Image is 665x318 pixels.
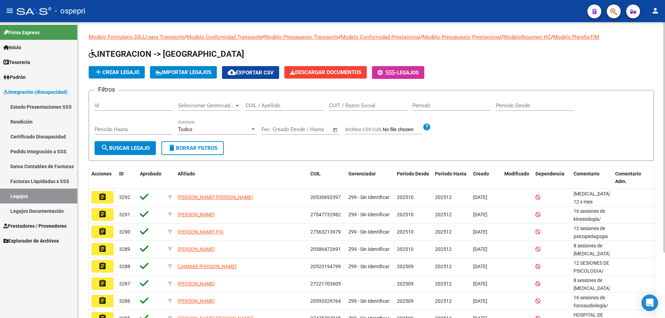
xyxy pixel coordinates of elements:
span: Z99 - Sin Identificar [348,298,390,304]
span: Buscar Legajo [101,145,150,151]
span: [DATE] [473,194,487,200]
span: [PERSON_NAME] [PERSON_NAME] [178,194,253,200]
button: IMPORTAR LEGAJOS [150,66,217,79]
span: [DATE] [473,264,487,269]
span: 3286 [119,298,130,304]
span: 202510 [397,212,414,217]
span: [DATE] [473,298,487,304]
mat-icon: cloud_download [228,68,236,76]
mat-icon: assignment [98,245,107,253]
span: 3287 [119,281,130,287]
span: Psicomotricidad 12 x mes octubre/diciembre 2025 Lic Diaz Natalia. Psicopedgogia 10 x mes octubre/... [574,191,612,260]
span: 27221703605 [310,281,341,287]
span: 27547732982 [310,212,341,217]
button: Buscar Legajo [95,141,156,155]
button: Open calendar [331,126,339,134]
span: 20530692397 [310,194,341,200]
mat-icon: assignment [98,262,107,270]
span: 3292 [119,194,130,200]
span: [PERSON_NAME] [178,281,215,287]
span: [DATE] [473,246,487,252]
span: Comentario Adm. [615,171,641,184]
a: Modelo Presupuesto Prestacional [423,34,501,40]
mat-icon: delete [168,144,176,152]
datatable-header-cell: Comentario [571,166,612,189]
button: Descargar Documentos [284,66,367,79]
mat-icon: assignment [98,193,107,201]
a: Modelo Planilla FIM [553,34,599,40]
span: ID [119,171,124,176]
h3: Filtros [95,85,118,94]
span: Exportar CSV [228,70,274,76]
span: 202509 [397,298,414,304]
span: Tesorería [3,58,30,66]
datatable-header-cell: Comentario Adm. [612,166,654,189]
span: 16 sesiones de kinesiología/ Torres Daiana / 2/10/25 [574,208,611,237]
span: [DATE] [473,229,487,235]
mat-icon: assignment [98,227,107,236]
datatable-header-cell: CUIL [308,166,346,189]
span: 20593329764 [310,298,341,304]
span: Z99 - Sin Identificar [348,264,390,269]
datatable-header-cell: Afiliado [175,166,308,189]
mat-icon: search [101,144,109,152]
datatable-header-cell: Creado [470,166,502,189]
span: 20586472691 [310,246,341,252]
span: Modificado [504,171,529,176]
span: Archivo CSV CUIL [345,127,383,132]
mat-icon: assignment [98,279,107,288]
datatable-header-cell: Dependencia [533,166,571,189]
span: 3289 [119,246,130,252]
span: 202512 [435,229,452,235]
span: CAIMARE [PERSON_NAME] [178,264,237,269]
button: Borrar Filtros [161,141,224,155]
span: Afiliado [178,171,195,176]
span: Prestadores / Proveedores [3,222,66,230]
span: 202512 [435,246,452,252]
span: 202509 [397,281,414,287]
span: Padrón [3,73,26,81]
span: IMPORTAR LEGAJOS [156,69,211,75]
span: [PERSON_NAME] [178,212,215,217]
span: 202510 [397,194,414,200]
span: Integración (discapacidad) [3,88,68,96]
span: [PERSON_NAME] [178,246,215,252]
span: 202510 [397,229,414,235]
span: Inicio [3,44,21,51]
span: 202512 [435,281,452,287]
span: Z99 - Sin Identificar [348,229,390,235]
datatable-header-cell: Gerenciador [346,166,394,189]
span: Creado [473,171,489,176]
span: [PERSON_NAME] [178,298,215,304]
span: 202509 [397,264,414,269]
span: CUIL [310,171,321,176]
span: Explorador de Archivos [3,237,59,245]
span: INTEGRACION -> [GEOGRAPHIC_DATA] [89,49,244,59]
span: 3288 [119,264,130,269]
button: -Legajos [372,66,424,79]
span: Borrar Filtros [168,145,218,151]
span: 202512 [435,194,452,200]
span: [PERSON_NAME] PIA [178,229,223,235]
span: Legajos [397,70,419,76]
span: [DATE] [473,281,487,287]
span: 12 sesiones de psicopedagogia Lazaro Maria Elena / octubre a dic [574,226,611,255]
datatable-header-cell: Modificado [502,166,533,189]
span: Todos [178,126,193,133]
span: Acciones [91,171,112,176]
span: 202510 [397,246,414,252]
span: Gerenciador [348,171,376,176]
datatable-header-cell: Periodo Desde [394,166,432,189]
a: Modelo Formulario DDJJ para Transporte [89,34,185,40]
span: Dependencia [535,171,565,176]
mat-icon: assignment [98,297,107,305]
span: - ospepri [55,3,85,19]
input: Fecha inicio [261,126,290,133]
mat-icon: assignment [98,210,107,218]
span: 20523194799 [310,264,341,269]
span: Firma Express [3,29,39,36]
span: Z99 - Sin Identificar [348,212,390,217]
span: 3291 [119,212,130,217]
a: Modelo Conformidad Prestacional [341,34,420,40]
datatable-header-cell: Acciones [89,166,116,189]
